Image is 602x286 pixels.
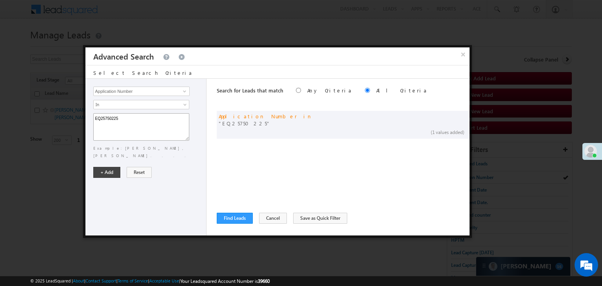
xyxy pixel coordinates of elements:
textarea: Type your message and hit 'Enter' [10,72,143,218]
div: Chat with us now [41,41,132,51]
button: × [457,47,470,61]
h3: Advanced Search [93,47,154,65]
button: Reset [127,167,152,178]
span: Search for Leads that match [217,87,283,94]
span: Application Number [219,113,297,119]
span: 39660 [258,278,270,284]
label: Any Criteria [307,87,352,94]
button: Cancel [259,213,287,224]
span: EQ25750225 [219,120,312,127]
span: in [303,113,312,119]
span: Example: [PERSON_NAME],[PERSON_NAME].... [93,146,196,158]
img: d_60004797649_company_0_60004797649 [13,41,33,51]
em: Start Chat [107,225,142,235]
a: Contact Support [85,278,116,283]
label: All Criteria [376,87,428,94]
a: Show All Items [179,87,189,95]
a: Acceptable Use [149,278,179,283]
span: Select Search Criteria [93,69,193,76]
span: (1 values added) [431,129,464,135]
div: Minimize live chat window [129,4,147,23]
a: About [73,278,84,283]
a: In [93,100,189,109]
span: In [94,101,179,108]
input: Type to Search [93,87,190,96]
button: Save as Quick Filter [293,213,347,224]
span: © 2025 LeadSquared | | | | | [30,277,270,285]
span: Your Leadsquared Account Number is [180,278,270,284]
button: Find Leads [217,213,253,224]
a: Terms of Service [118,278,148,283]
button: + Add [93,167,120,178]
